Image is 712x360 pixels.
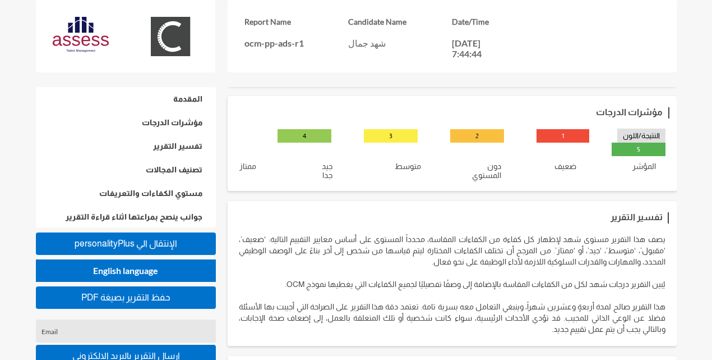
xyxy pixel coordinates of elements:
[537,129,589,143] p: 1
[75,239,177,248] span: personalityPlus اﻹنتقال الي
[244,17,348,26] h3: Report Name
[395,162,421,180] p: متوسط
[36,259,216,282] button: English language
[239,301,665,335] p: هذا التقرير صالح لمدة أربعةٍ وعشرين شهراً٬ وينبغي التعامل معه بسرية تامة. تعتمد دقة هذا التقرير ع...
[554,162,576,180] p: ضعيف
[617,129,665,143] p: النتيجة/اللون
[53,17,109,52] img: AssessLogoo.svg
[348,38,452,49] p: شهد جمال
[278,129,331,143] p: 4
[239,162,256,180] p: ممتاز
[36,111,216,134] a: مؤشرات الدرجات
[142,17,198,56] img: OCM.svg
[36,286,216,309] button: PDF حفظ التقرير بصيغة
[93,265,158,276] span: English language
[632,162,656,180] p: المؤشر
[36,181,216,205] a: مستوي الكفاءات والتعريفات
[36,158,216,181] a: تصنيف المجالات
[593,104,665,120] h3: مؤشرات الدرجات
[36,205,216,229] a: جوانب ينصح بمراعتها اثناء قراءة التقرير
[322,162,332,180] p: جيد جدا
[608,209,665,225] h3: تفسير التقرير
[36,87,216,111] a: المقدمة
[239,279,665,290] p: يُبين التقرير درجات شهد لكل من الكفاءات المقاسة بالإضافة إلى وصفًا تفصيليًا لجميع الكفاءات التي ي...
[452,17,556,26] h3: Date/Time
[450,129,504,143] p: 2
[364,129,418,143] p: 3
[239,234,665,267] p: يصف هذا التقرير مستوى شهد لإظهار كل كفاءة من الكفاءات المقاسة، محدداً المستوى على أساس معايير الت...
[452,38,502,59] p: [DATE] 7:44:44
[36,233,216,255] button: personalityPlus اﻹنتقال الي
[244,38,348,48] p: ocm-pp-ads-r1
[472,162,501,180] p: دون المستوي
[81,293,170,302] span: PDF حفظ التقرير بصيغة
[348,17,452,26] h3: Candidate Name
[612,143,665,156] p: 5
[36,134,216,158] a: تفسير التقرير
